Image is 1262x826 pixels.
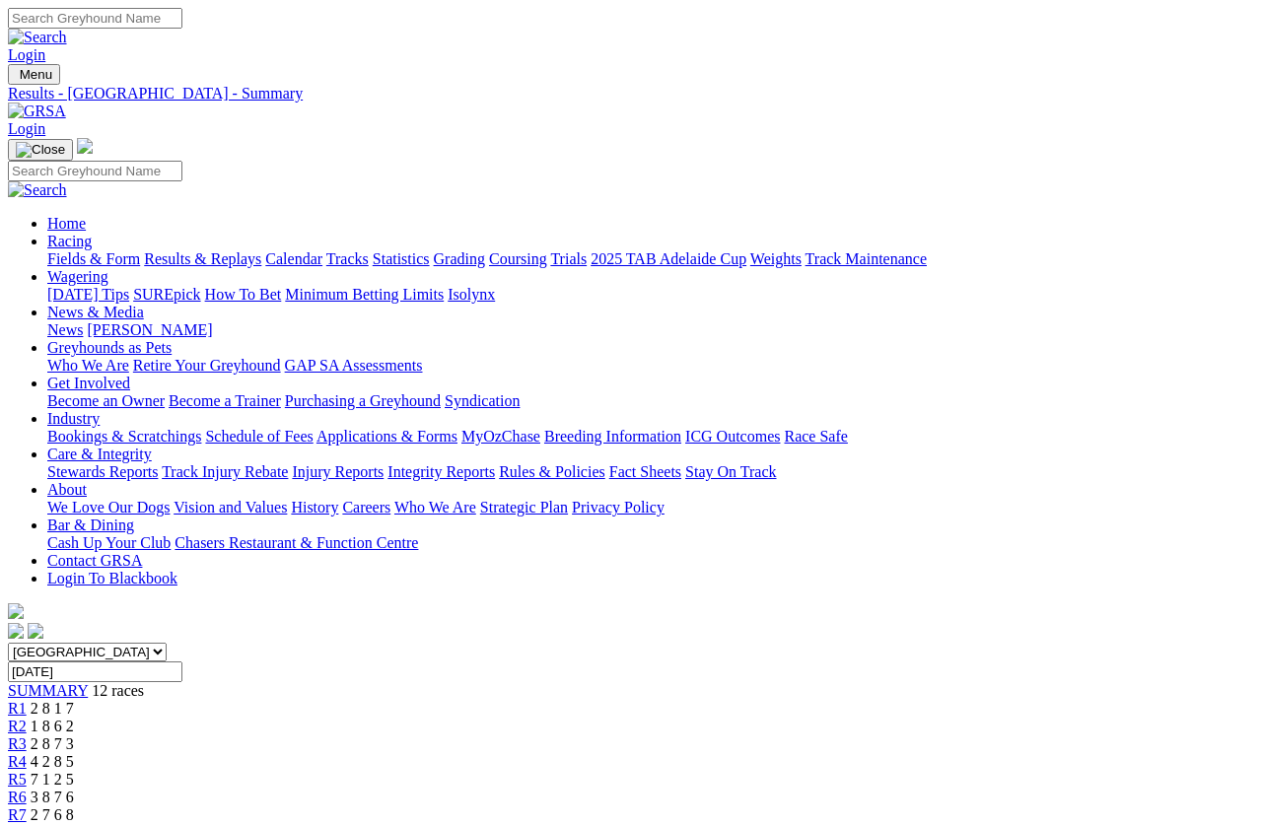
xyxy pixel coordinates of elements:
a: Trials [550,250,587,267]
div: Care & Integrity [47,463,1254,481]
a: Integrity Reports [387,463,495,480]
a: Results - [GEOGRAPHIC_DATA] - Summary [8,85,1254,103]
a: R3 [8,735,27,752]
a: Tracks [326,250,369,267]
a: Applications & Forms [316,428,457,445]
img: logo-grsa-white.png [8,603,24,619]
a: Bar & Dining [47,516,134,533]
img: Close [16,142,65,158]
div: Get Involved [47,392,1254,410]
a: R5 [8,771,27,788]
a: Coursing [489,250,547,267]
a: Contact GRSA [47,552,142,569]
a: Cash Up Your Club [47,534,171,551]
img: logo-grsa-white.png [77,138,93,154]
a: R4 [8,753,27,770]
a: R1 [8,700,27,717]
a: Become an Owner [47,392,165,409]
a: Purchasing a Greyhound [285,392,441,409]
a: Login [8,46,45,63]
a: 2025 TAB Adelaide Cup [591,250,746,267]
a: Grading [434,250,485,267]
a: ICG Outcomes [685,428,780,445]
a: History [291,499,338,516]
span: Menu [20,67,52,82]
a: R7 [8,806,27,823]
a: Breeding Information [544,428,681,445]
a: News & Media [47,304,144,320]
a: Schedule of Fees [205,428,313,445]
a: Statistics [373,250,430,267]
a: R6 [8,789,27,805]
div: Racing [47,250,1254,268]
span: 1 8 6 2 [31,718,74,734]
a: Industry [47,410,100,427]
span: 3 8 7 6 [31,789,74,805]
img: facebook.svg [8,623,24,639]
input: Search [8,8,182,29]
a: [DATE] Tips [47,286,129,303]
a: How To Bet [205,286,282,303]
a: Syndication [445,392,520,409]
a: Stewards Reports [47,463,158,480]
span: 2 7 6 8 [31,806,74,823]
a: Careers [342,499,390,516]
button: Toggle navigation [8,139,73,161]
a: Login To Blackbook [47,570,177,586]
a: MyOzChase [461,428,540,445]
a: Calendar [265,250,322,267]
a: SUREpick [133,286,200,303]
span: 7 1 2 5 [31,771,74,788]
input: Search [8,161,182,181]
div: Industry [47,428,1254,446]
a: Who We Are [394,499,476,516]
a: Chasers Restaurant & Function Centre [175,534,418,551]
a: Login [8,120,45,137]
a: Get Involved [47,375,130,391]
a: News [47,321,83,338]
a: [PERSON_NAME] [87,321,212,338]
a: Greyhounds as Pets [47,339,172,356]
a: Who We Are [47,357,129,374]
a: About [47,481,87,498]
a: Fields & Form [47,250,140,267]
div: About [47,499,1254,516]
a: GAP SA Assessments [285,357,423,374]
img: twitter.svg [28,623,43,639]
a: Minimum Betting Limits [285,286,444,303]
a: Care & Integrity [47,446,152,462]
span: 4 2 8 5 [31,753,74,770]
a: Bookings & Scratchings [47,428,201,445]
a: Home [47,215,86,232]
span: 12 races [92,682,144,699]
img: GRSA [8,103,66,120]
div: News & Media [47,321,1254,339]
a: Strategic Plan [480,499,568,516]
a: Results & Replays [144,250,261,267]
div: Bar & Dining [47,534,1254,552]
a: Become a Trainer [169,392,281,409]
a: Weights [750,250,802,267]
a: Racing [47,233,92,249]
div: Wagering [47,286,1254,304]
a: We Love Our Dogs [47,499,170,516]
a: Injury Reports [292,463,384,480]
div: Greyhounds as Pets [47,357,1254,375]
a: Privacy Policy [572,499,665,516]
img: Search [8,181,67,199]
a: Fact Sheets [609,463,681,480]
a: Vision and Values [174,499,287,516]
a: Track Maintenance [806,250,927,267]
button: Toggle navigation [8,64,60,85]
span: 2 8 7 3 [31,735,74,752]
span: R2 [8,718,27,734]
a: SUMMARY [8,682,88,699]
